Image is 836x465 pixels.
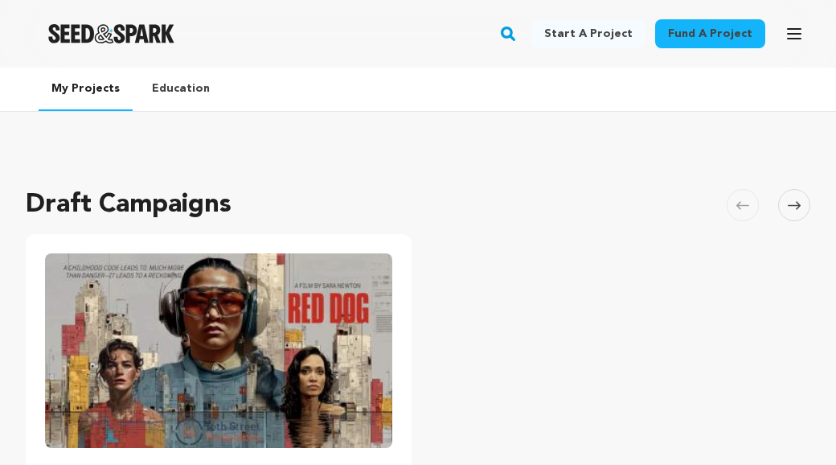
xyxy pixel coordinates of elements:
[531,19,645,48] a: Start a project
[48,24,174,43] img: Seed&Spark Logo Dark Mode
[48,24,174,43] a: Seed&Spark Homepage
[655,19,765,48] a: Fund a project
[39,68,133,111] a: My Projects
[26,186,232,224] h2: Draft Campaigns
[139,68,223,109] a: Education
